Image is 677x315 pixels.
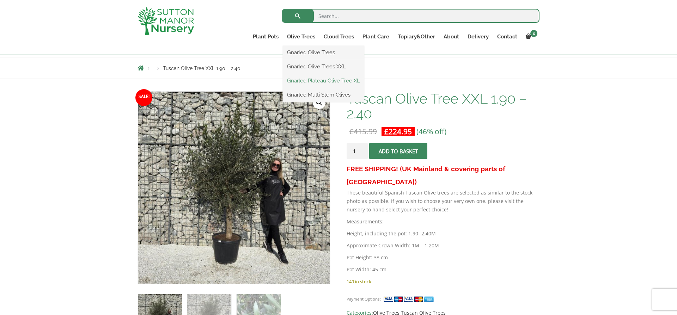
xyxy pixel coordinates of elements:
[138,65,539,71] nav: Breadcrumbs
[384,126,389,136] span: £
[383,296,436,303] img: payment supported
[135,89,152,106] span: Sale!
[249,32,283,42] a: Plant Pots
[347,229,539,238] p: Height, including the pot: 1.90- 2.40M
[416,126,446,136] span: (46% off)
[282,9,539,23] input: Search...
[313,96,325,109] a: View full-screen image gallery
[347,265,539,274] p: Pot Width: 45 cm
[347,241,539,250] p: Approximate Crown Width: 1M – 1.20M
[522,32,539,42] a: 0
[347,143,368,159] input: Product quantity
[349,126,377,136] bdi: 415.99
[347,91,539,121] h1: Tuscan Olive Tree XXL 1.90 – 2.40
[283,32,319,42] a: Olive Trees
[163,66,240,71] span: Tuscan Olive Tree XXL 1.90 – 2.40
[138,7,194,35] img: logo
[347,162,539,189] h3: FREE SHIPPING! (UK Mainland & covering parts of [GEOGRAPHIC_DATA])
[463,32,493,42] a: Delivery
[283,47,364,58] a: Gnarled Olive Trees
[283,89,364,100] a: Gnarled Multi Stem Olives
[283,75,364,86] a: Gnarled Plateau Olive Tree XL
[493,32,522,42] a: Contact
[369,143,427,159] button: Add to basket
[347,189,539,214] p: These beautiful Spanish Tuscan Olive trees are selected as similar to the stock photo as possible...
[347,217,539,226] p: Measurements:
[347,296,381,302] small: Payment Options:
[349,126,354,136] span: £
[347,253,539,262] p: Pot Height: 38 cm
[347,277,539,286] p: 149 in stock
[394,32,439,42] a: Topiary&Other
[283,61,364,72] a: Gnarled Olive Trees XXL
[319,32,358,42] a: Cloud Trees
[384,126,412,136] bdi: 224.95
[358,32,394,42] a: Plant Care
[530,30,537,37] span: 0
[439,32,463,42] a: About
